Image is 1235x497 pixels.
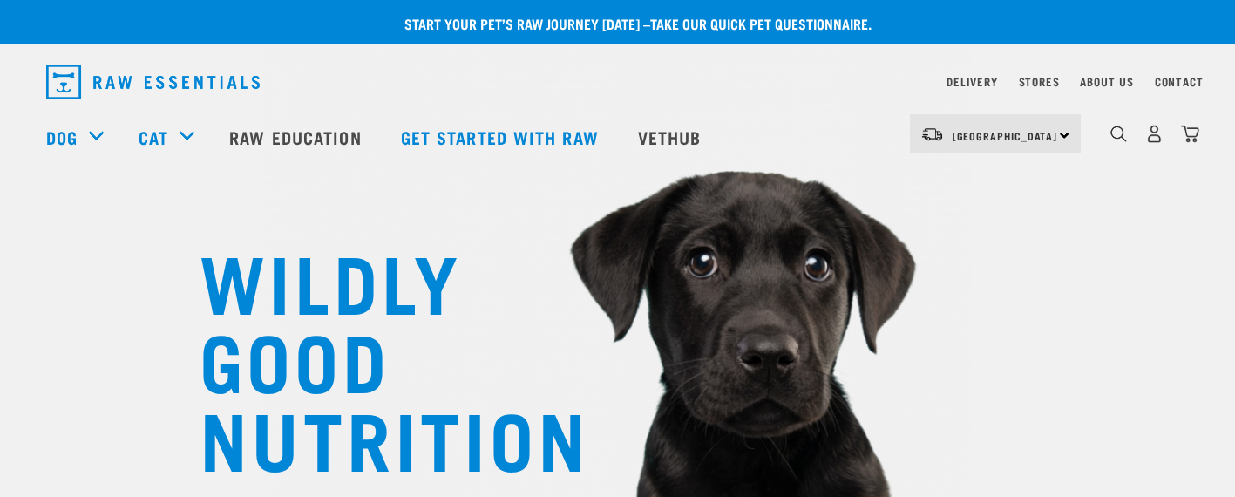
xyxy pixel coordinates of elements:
[953,133,1058,139] span: [GEOGRAPHIC_DATA]
[1155,78,1204,85] a: Contact
[212,102,383,172] a: Raw Education
[1181,125,1199,143] img: home-icon@2x.png
[920,126,944,142] img: van-moving.png
[1110,126,1127,142] img: home-icon-1@2x.png
[46,124,78,150] a: Dog
[383,102,621,172] a: Get started with Raw
[1145,125,1164,143] img: user.png
[32,58,1204,106] nav: dropdown navigation
[621,102,723,172] a: Vethub
[650,19,872,27] a: take our quick pet questionnaire.
[1019,78,1060,85] a: Stores
[46,65,260,99] img: Raw Essentials Logo
[200,240,548,475] h1: WILDLY GOOD NUTRITION
[139,124,168,150] a: Cat
[1080,78,1133,85] a: About Us
[947,78,997,85] a: Delivery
